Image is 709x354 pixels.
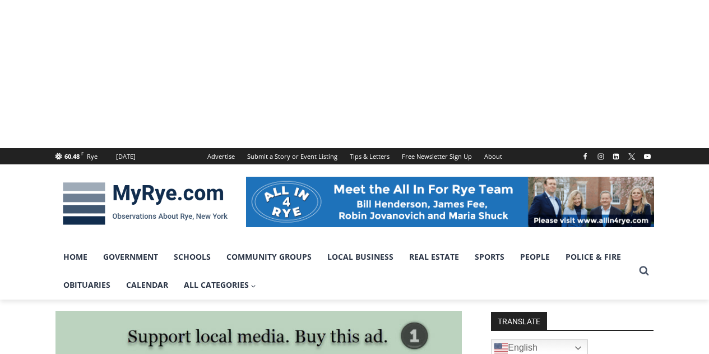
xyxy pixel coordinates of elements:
[55,243,95,271] a: Home
[201,148,508,164] nav: Secondary Navigation
[401,243,467,271] a: Real Estate
[55,271,118,299] a: Obituaries
[201,148,241,164] a: Advertise
[634,261,654,281] button: View Search Form
[64,152,80,160] span: 60.48
[319,243,401,271] a: Local Business
[55,243,634,300] nav: Primary Navigation
[176,271,265,299] a: All Categories
[396,148,478,164] a: Free Newsletter Sign Up
[609,150,623,163] a: Linkedin
[491,312,547,330] strong: TRANSLATE
[184,279,257,291] span: All Categories
[594,150,608,163] a: Instagram
[81,150,84,157] span: F
[87,151,98,162] div: Rye
[95,243,166,271] a: Government
[166,243,219,271] a: Schools
[478,148,508,164] a: About
[641,150,654,163] a: YouTube
[467,243,512,271] a: Sports
[558,243,629,271] a: Police & Fire
[118,271,176,299] a: Calendar
[578,150,592,163] a: Facebook
[55,174,235,233] img: MyRye.com
[625,150,638,163] a: X
[241,148,344,164] a: Submit a Story or Event Listing
[219,243,319,271] a: Community Groups
[344,148,396,164] a: Tips & Letters
[246,177,654,227] img: All in for Rye
[512,243,558,271] a: People
[116,151,136,162] div: [DATE]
